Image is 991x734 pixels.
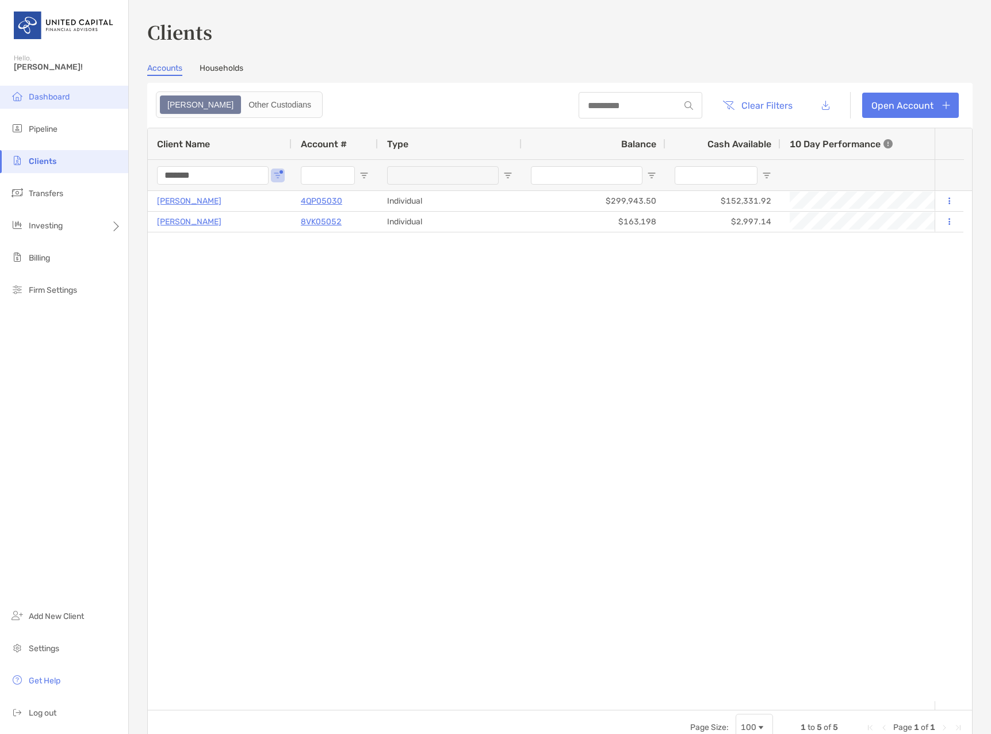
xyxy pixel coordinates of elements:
[879,723,889,732] div: Previous Page
[29,708,56,718] span: Log out
[378,212,522,232] div: Individual
[10,673,24,687] img: get-help icon
[161,97,240,113] div: Zoe
[762,171,771,180] button: Open Filter Menu
[10,154,24,167] img: clients icon
[10,121,24,135] img: pipeline icon
[741,722,756,732] div: 100
[29,124,58,134] span: Pipeline
[862,93,959,118] a: Open Account
[387,139,408,150] span: Type
[157,194,221,208] a: [PERSON_NAME]
[10,609,24,622] img: add_new_client icon
[801,722,806,732] span: 1
[522,191,665,211] div: $299,943.50
[157,139,210,150] span: Client Name
[866,723,875,732] div: First Page
[10,282,24,296] img: firm-settings icon
[29,92,70,102] span: Dashboard
[157,215,221,229] a: [PERSON_NAME]
[14,5,114,46] img: United Capital Logo
[531,166,642,185] input: Balance Filter Input
[647,171,656,180] button: Open Filter Menu
[833,722,838,732] span: 5
[921,722,928,732] span: of
[10,641,24,655] img: settings icon
[621,139,656,150] span: Balance
[301,139,347,150] span: Account #
[10,89,24,103] img: dashboard icon
[29,285,77,295] span: Firm Settings
[29,644,59,653] span: Settings
[10,705,24,719] img: logout icon
[824,722,831,732] span: of
[156,91,323,118] div: segmented control
[301,166,355,185] input: Account # Filter Input
[817,722,822,732] span: 5
[893,722,912,732] span: Page
[684,101,693,110] img: input icon
[29,611,84,621] span: Add New Client
[301,215,342,229] a: 8VK05052
[378,191,522,211] div: Individual
[10,218,24,232] img: investing icon
[503,171,512,180] button: Open Filter Menu
[522,212,665,232] div: $163,198
[29,156,56,166] span: Clients
[147,63,182,76] a: Accounts
[301,194,342,208] a: 4QP05030
[930,722,935,732] span: 1
[10,250,24,264] img: billing icon
[790,128,893,159] div: 10 Day Performance
[157,166,269,185] input: Client Name Filter Input
[29,676,60,686] span: Get Help
[665,191,780,211] div: $152,331.92
[808,722,815,732] span: to
[940,723,949,732] div: Next Page
[242,97,317,113] div: Other Custodians
[273,171,282,180] button: Open Filter Menu
[29,253,50,263] span: Billing
[665,212,780,232] div: $2,997.14
[10,186,24,200] img: transfers icon
[29,189,63,198] span: Transfers
[914,722,919,732] span: 1
[359,171,369,180] button: Open Filter Menu
[147,18,973,45] h3: Clients
[954,723,963,732] div: Last Page
[29,221,63,231] span: Investing
[14,62,121,72] span: [PERSON_NAME]!
[200,63,243,76] a: Households
[675,166,757,185] input: Cash Available Filter Input
[690,722,729,732] div: Page Size:
[714,93,801,118] button: Clear Filters
[707,139,771,150] span: Cash Available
